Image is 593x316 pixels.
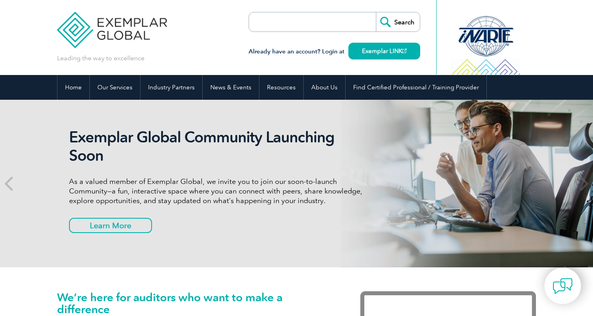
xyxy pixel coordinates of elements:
[304,75,345,100] a: About Us
[140,75,202,100] a: Industry Partners
[402,49,407,53] img: open_square.png
[57,75,89,100] a: Home
[249,47,420,57] h3: Already have an account? Login at
[69,218,152,233] a: Learn More
[57,291,336,315] h1: We’re here for auditors who want to make a difference
[259,75,303,100] a: Resources
[348,43,420,59] a: Exemplar LINK
[69,177,368,205] p: As a valued member of Exemplar Global, we invite you to join our soon-to-launch Community—a fun, ...
[90,75,140,100] a: Our Services
[203,75,259,100] a: News & Events
[346,75,486,100] a: Find Certified Professional / Training Provider
[376,12,420,32] input: Search
[553,276,573,296] img: contact-chat.png
[57,54,144,63] p: Leading the way to excellence
[69,128,368,165] h2: Exemplar Global Community Launching Soon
